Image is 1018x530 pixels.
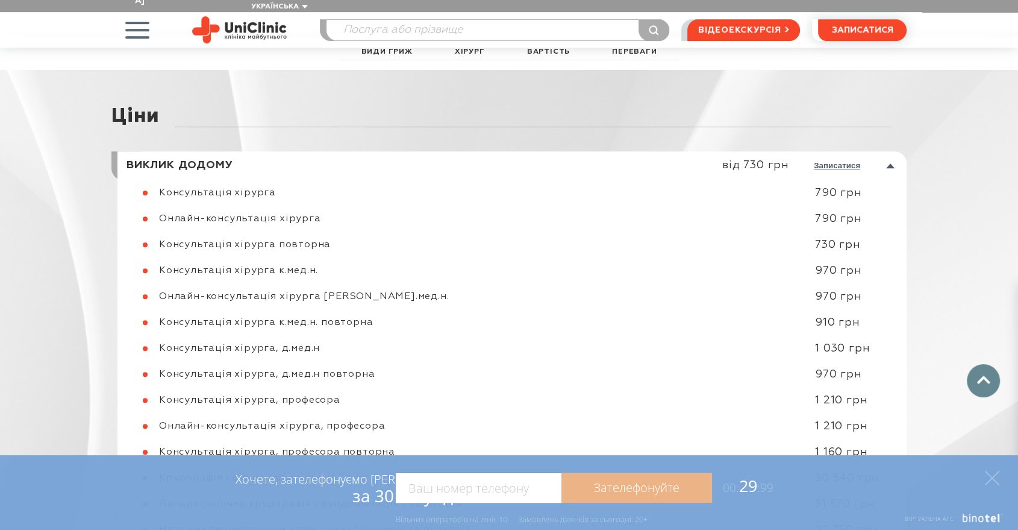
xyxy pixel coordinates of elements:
div: 1 030 грн [803,342,907,356]
span: відеоекскурсія [698,20,781,40]
div: 910 грн [803,316,907,330]
input: Ваш номер телефону [396,473,561,503]
div: Вільних операторів на лінії: 10 Замовлень дзвінків за сьогодні: 20+ [396,514,648,524]
span: Консультація хірурга, професора [159,396,340,405]
a: Переваги [609,45,660,60]
a: Зателефонуйте [561,473,712,503]
a: Вартість [524,45,573,60]
span: Консультація хірурга [159,188,276,198]
a: Віртуальна АТС [892,514,1003,530]
div: 970 грн [803,290,907,304]
button: Українська [248,2,308,11]
span: Віртуальна АТС [905,515,954,523]
div: 730 грн [803,238,907,252]
span: 00: [723,480,739,496]
div: 1 160 грн [803,446,907,459]
div: Хочете, зателефонуємо [PERSON_NAME] [236,472,460,505]
span: Консультація хірурга, д.мед.н повторна [159,370,375,379]
span: Консультація хірурга повторна [159,240,331,250]
span: за 30 секунд? [352,484,460,507]
span: Консультація хірурга к.мед.н. [159,266,318,276]
span: записатися [832,26,893,34]
button: записатися [818,19,907,41]
div: Ціни [111,106,160,151]
div: 1 210 грн [803,394,907,408]
input: Послуга або прізвище [326,20,669,40]
a: Види гриж [358,45,416,60]
span: Онлайн-консультація хірурга [159,214,321,224]
div: 970 грн [803,368,907,382]
span: Консультація хірурга к.мед.н. повторна [159,318,373,327]
div: 1 210 грн [803,420,907,434]
span: 29 [712,475,773,497]
a: відеоекскурсія [687,19,800,41]
span: :99 [757,480,773,496]
span: Консультація хірурга, д.мед.н [159,344,320,353]
div: 790 грн [803,212,907,226]
button: записатися [814,161,860,170]
div: 970 грн [803,264,907,278]
img: Uniclinic [192,16,287,43]
span: Онлайн-консультація хірурга, професора [159,421,385,431]
a: хірург [452,45,488,60]
span: Консультація хірурга, професора повторна [159,447,395,457]
span: Українська [251,3,299,10]
div: 790 грн [803,186,907,200]
span: Онлайн-консультація хірурга [PERSON_NAME].мед.н. [159,292,449,301]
